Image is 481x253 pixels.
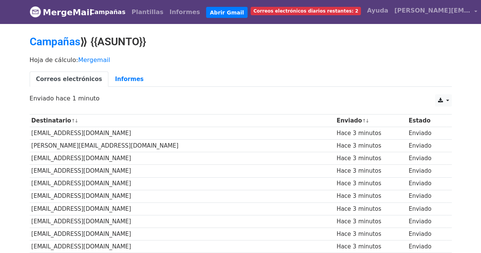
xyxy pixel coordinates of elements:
font: Enviado [408,142,431,149]
font: Hace 3 minutos [337,218,381,225]
font: Enviado [337,117,362,124]
font: Informes [115,76,143,83]
font: [EMAIL_ADDRESS][DOMAIN_NAME] [31,167,131,174]
font: Hace 3 minutos [337,155,381,162]
font: Hace 3 minutos [337,167,381,174]
a: Correos electrónicos diarios restantes: 2 [248,3,364,18]
a: ↑ [71,118,75,124]
font: Hace 3 minutos [337,130,381,137]
a: Informes [108,72,150,87]
font: MergeMail [43,8,92,17]
font: [EMAIL_ADDRESS][DOMAIN_NAME] [31,243,131,250]
a: Campañas [87,5,129,20]
font: [PERSON_NAME][EMAIL_ADDRESS][DOMAIN_NAME] [31,142,178,149]
font: Hace 3 minutos [337,142,381,149]
font: Enviado hace 1 minuto [30,95,100,102]
font: [EMAIL_ADDRESS][DOMAIN_NAME] [31,130,131,137]
font: Enviado [408,218,431,225]
font: Abrir Gmail [210,9,244,15]
a: Mergemail [78,56,110,64]
font: Enviado [408,130,431,137]
font: Hoja de cálculo: [30,56,78,64]
font: Destinatario [31,117,71,124]
img: Logotipo de MergeMail [30,6,41,18]
a: Informes [167,5,203,20]
a: Correos electrónicos [30,72,109,87]
a: Campañas [30,35,80,48]
a: Plantillas [129,5,167,20]
font: Enviado [408,243,431,250]
font: Enviado [408,167,431,174]
font: [EMAIL_ADDRESS][DOMAIN_NAME] [31,231,131,237]
font: [EMAIL_ADDRESS][DOMAIN_NAME] [31,180,131,187]
font: Enviado [408,180,431,187]
font: ⟫ {{ASUNTO}} [80,35,146,48]
a: ↑ [362,118,366,124]
font: Hace 3 minutos [337,231,381,237]
font: Ayuda [367,7,388,14]
font: Enviado [408,231,431,237]
a: Ayuda [364,3,391,18]
font: [EMAIL_ADDRESS][DOMAIN_NAME] [31,193,131,199]
a: ↓ [365,118,370,124]
font: Estado [408,117,430,124]
font: Enviado [408,155,431,162]
font: Correos electrónicos [36,76,102,83]
font: Campañas [90,8,125,16]
font: Plantillas [132,8,164,16]
iframe: Widget de chat [443,216,481,253]
a: [PERSON_NAME][EMAIL_ADDRESS][PERSON_NAME][DOMAIN_NAME] [391,3,480,21]
font: [EMAIL_ADDRESS][DOMAIN_NAME] [31,155,131,162]
font: Correos electrónicos diarios restantes: 2 [253,8,358,14]
a: MergeMail [30,4,81,20]
a: Abrir Gmail [206,7,248,18]
font: Hace 3 minutos [337,205,381,212]
a: ↓ [75,118,79,124]
font: Enviado [408,205,431,212]
font: [EMAIL_ADDRESS][DOMAIN_NAME] [31,205,131,212]
font: Hace 3 minutos [337,243,381,250]
font: Hace 3 minutos [337,193,381,199]
font: Enviado [408,193,431,199]
font: Informes [170,8,200,16]
font: [EMAIL_ADDRESS][DOMAIN_NAME] [31,218,131,225]
font: Hace 3 minutos [337,180,381,187]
